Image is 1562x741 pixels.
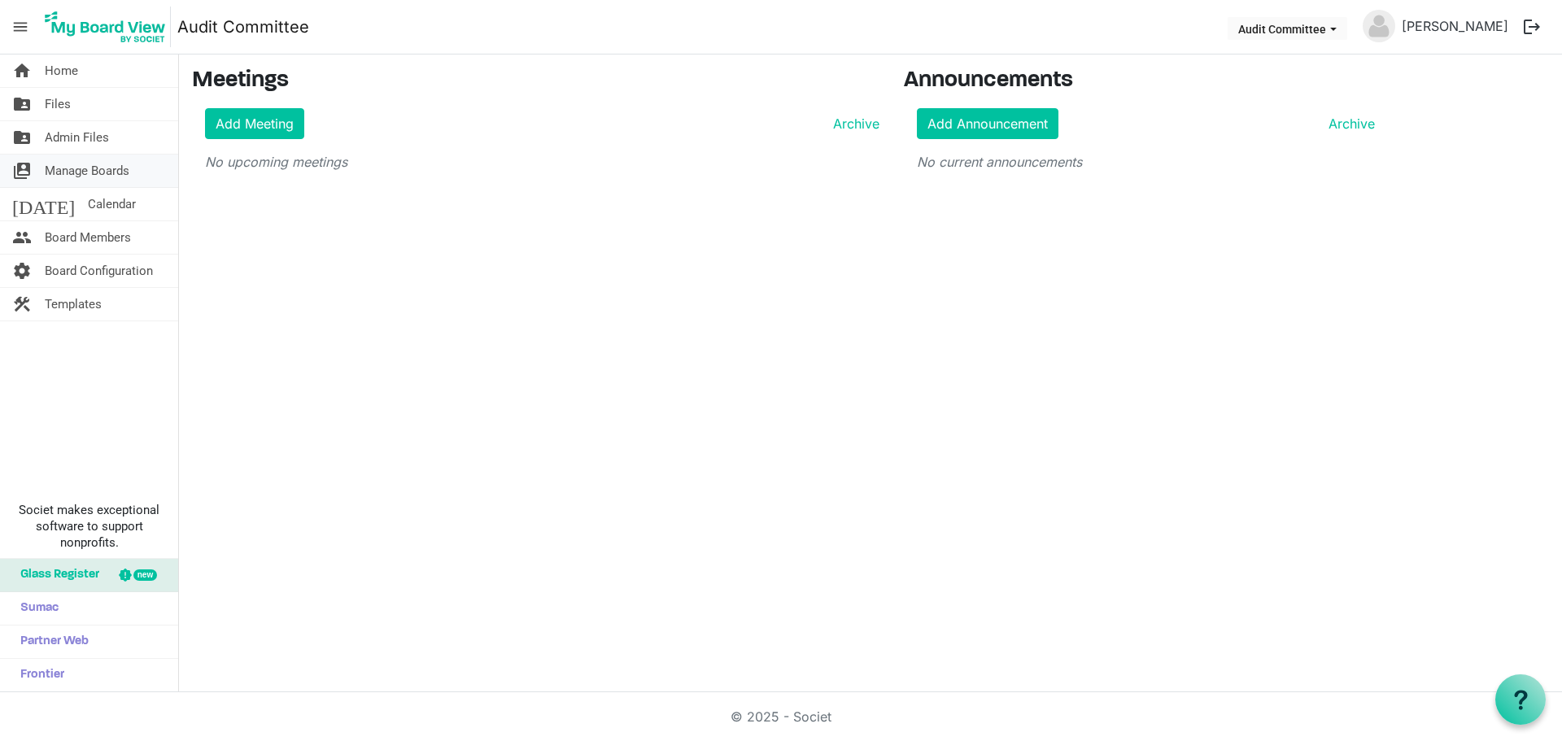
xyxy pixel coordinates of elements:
img: no-profile-picture.svg [1363,10,1395,42]
a: [PERSON_NAME] [1395,10,1515,42]
span: switch_account [12,155,32,187]
span: menu [5,11,36,42]
a: Add Announcement [917,108,1058,139]
span: people [12,221,32,254]
span: folder_shared [12,121,32,154]
span: Board Configuration [45,255,153,287]
a: © 2025 - Societ [731,708,831,725]
button: logout [1515,10,1549,44]
span: Manage Boards [45,155,129,187]
span: settings [12,255,32,287]
span: Home [45,54,78,87]
span: construction [12,288,32,320]
a: Archive [1322,114,1375,133]
a: Add Meeting [205,108,304,139]
span: Files [45,88,71,120]
span: home [12,54,32,87]
a: My Board View Logo [40,7,177,47]
span: Glass Register [12,559,99,591]
span: Templates [45,288,102,320]
h3: Meetings [192,68,879,95]
p: No upcoming meetings [205,152,879,172]
span: Board Members [45,221,131,254]
span: Calendar [88,188,136,220]
span: Societ makes exceptional software to support nonprofits. [7,502,171,551]
span: Partner Web [12,625,89,658]
span: Frontier [12,659,64,691]
span: folder_shared [12,88,32,120]
h3: Announcements [904,68,1388,95]
span: Admin Files [45,121,109,154]
div: new [133,569,157,581]
p: No current announcements [917,152,1375,172]
a: Audit Committee [177,11,309,43]
span: [DATE] [12,188,75,220]
span: Sumac [12,592,59,625]
a: Archive [827,114,879,133]
button: Audit Committee dropdownbutton [1228,17,1347,40]
img: My Board View Logo [40,7,171,47]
